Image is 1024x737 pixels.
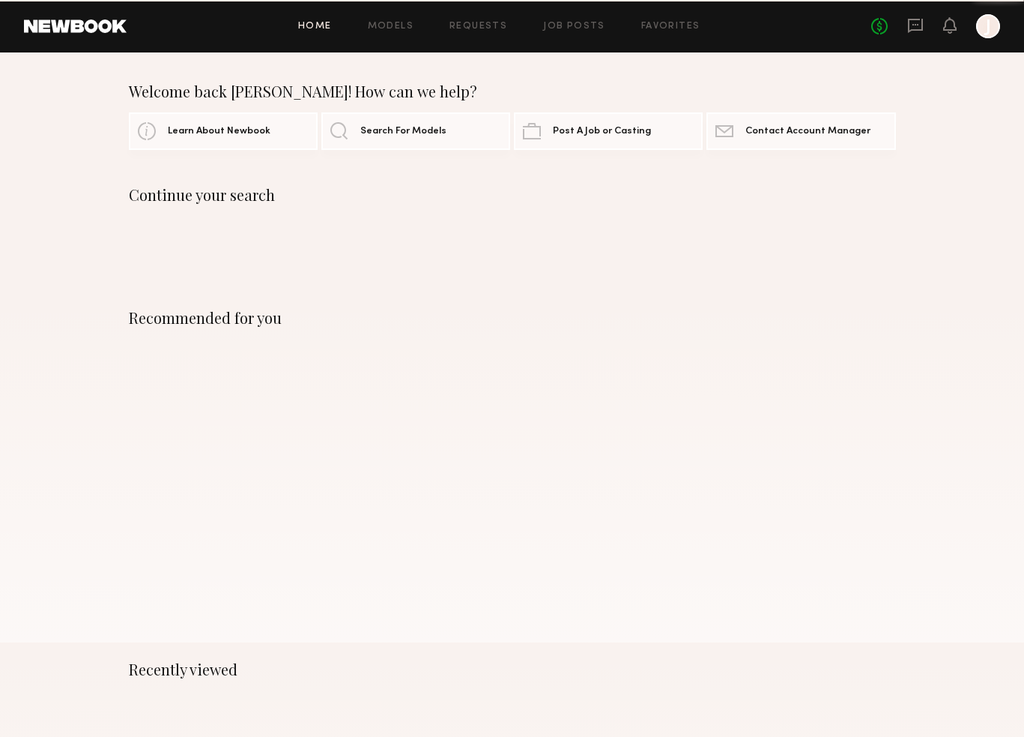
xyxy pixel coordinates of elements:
a: Contact Account Manager [706,112,895,150]
a: Home [298,22,332,31]
span: Post A Job or Casting [553,127,651,136]
a: Post A Job or Casting [514,112,703,150]
span: Contact Account Manager [745,127,870,136]
span: Learn About Newbook [168,127,270,136]
div: Recently viewed [129,661,896,679]
a: Search For Models [321,112,510,150]
a: J [976,14,1000,38]
a: Learn About Newbook [129,112,318,150]
a: Job Posts [543,22,605,31]
a: Requests [449,22,507,31]
span: Search For Models [360,127,446,136]
a: Favorites [641,22,700,31]
div: Recommended for you [129,309,896,327]
a: Models [368,22,413,31]
div: Welcome back [PERSON_NAME]! How can we help? [129,82,896,100]
div: Continue your search [129,186,896,204]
